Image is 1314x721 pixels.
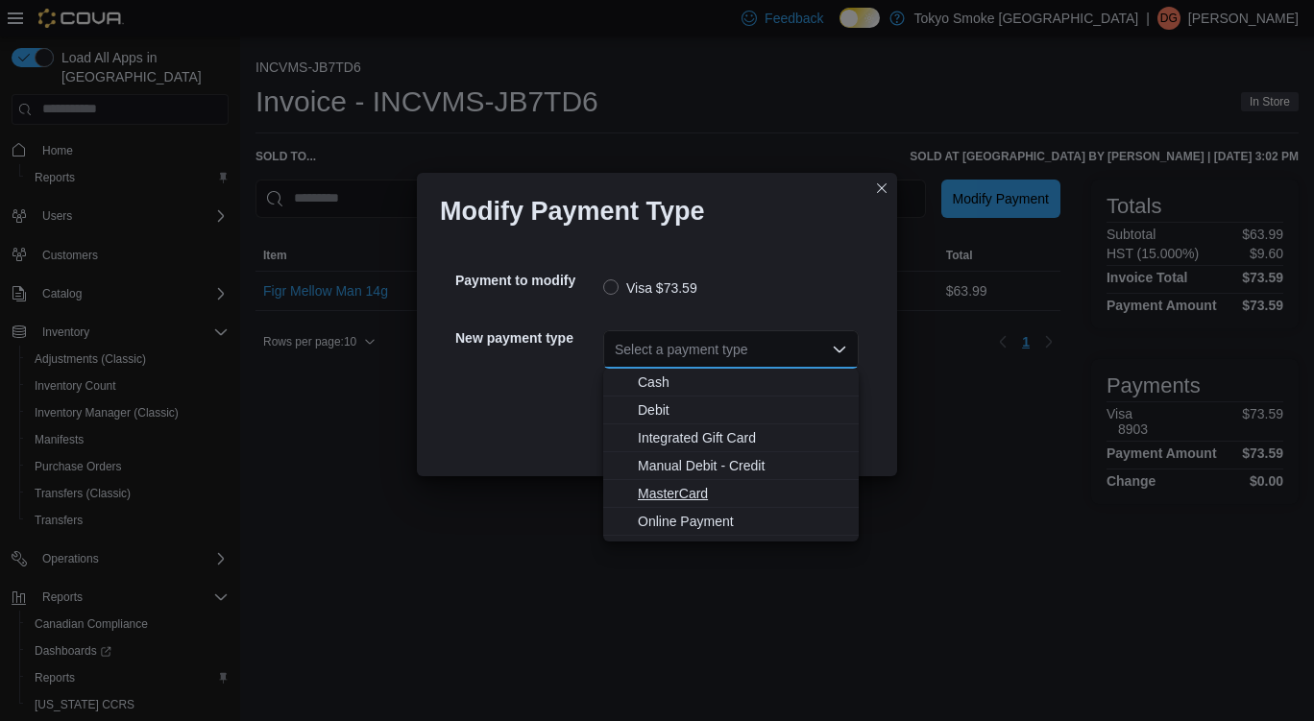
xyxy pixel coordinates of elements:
[638,400,847,420] span: Debit
[603,452,859,480] button: Manual Debit - Credit
[603,369,859,536] div: Choose from the following options
[455,319,599,357] h5: New payment type
[603,508,859,536] button: Online Payment
[603,480,859,508] button: MasterCard
[603,276,697,300] label: Visa $73.59
[455,261,599,300] h5: Payment to modify
[638,428,847,447] span: Integrated Gift Card
[440,196,705,227] h1: Modify Payment Type
[638,484,847,503] span: MasterCard
[638,456,847,475] span: Manual Debit - Credit
[603,397,859,424] button: Debit
[603,424,859,452] button: Integrated Gift Card
[603,369,859,397] button: Cash
[870,177,893,200] button: Closes this modal window
[638,512,847,531] span: Online Payment
[615,338,617,361] input: Accessible screen reader label
[638,373,847,392] span: Cash
[832,342,847,357] button: Close list of options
